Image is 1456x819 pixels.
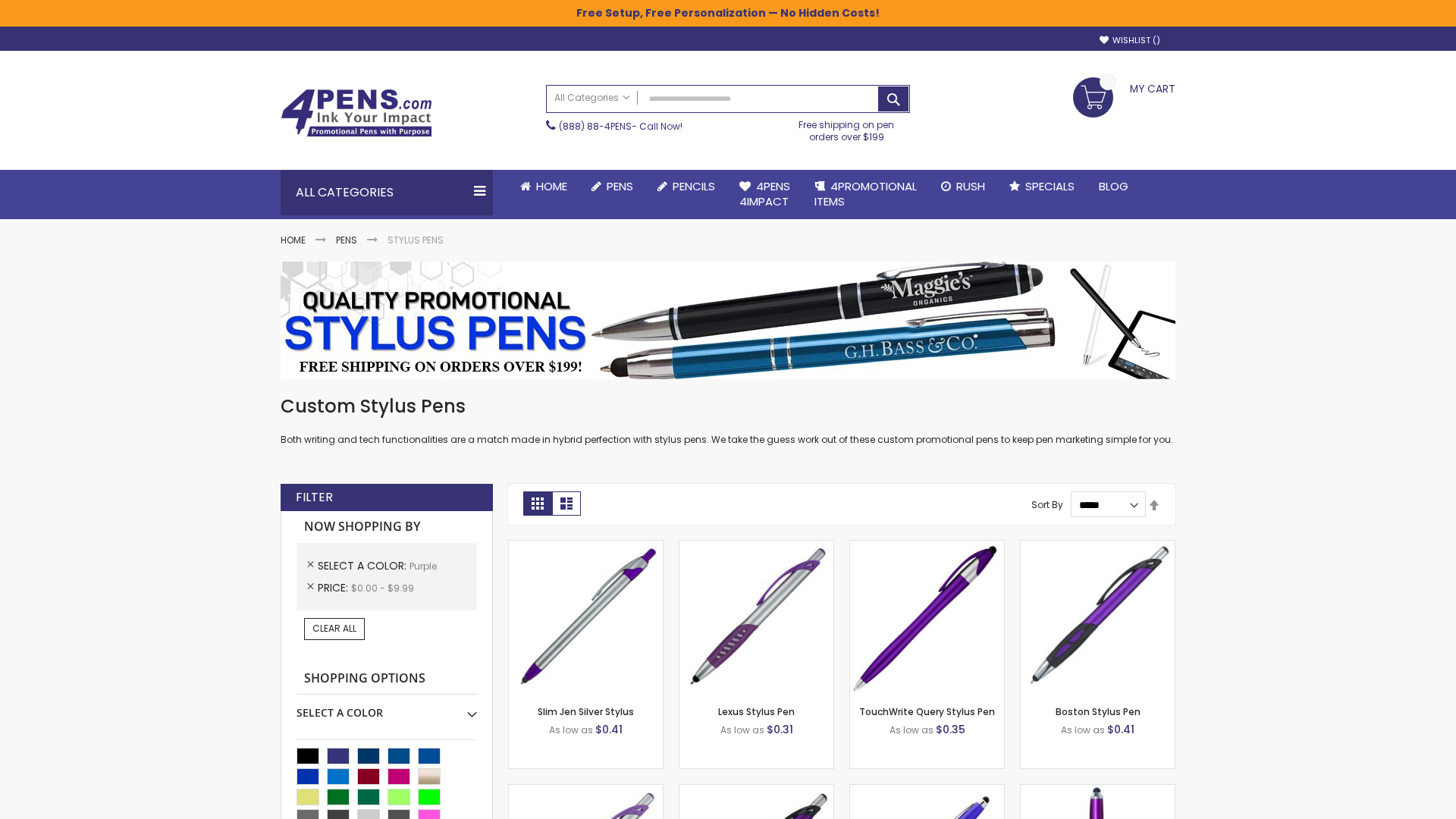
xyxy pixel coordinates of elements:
span: $0.35 [936,722,965,737]
a: Lexus Stylus Pen [718,705,795,718]
img: Lexus Stylus Pen-Purple [679,541,833,695]
strong: Grid [523,491,552,516]
span: Price [318,580,351,595]
strong: Filter [296,489,333,506]
label: Sort By [1031,498,1063,511]
span: $0.41 [1107,722,1134,737]
a: Specials [997,170,1087,203]
strong: Stylus Pens [388,234,444,246]
a: TouchWrite Command Stylus Pen-Purple [1021,784,1175,797]
img: 4Pens Custom Pens and Promotional Products [281,89,432,137]
a: Rush [929,170,997,203]
span: Select A Color [318,558,409,573]
a: (888) 88-4PENS [559,120,632,133]
span: Clear All [312,622,356,635]
span: $0.31 [767,722,793,737]
a: Slim Jen Silver Stylus-Purple [509,540,663,553]
span: Purple [409,560,437,573]
span: $0.41 [595,722,623,737]
div: Free shipping on pen orders over $199 [783,113,911,143]
span: Home [536,178,567,194]
span: Specials [1025,178,1075,194]
a: Lexus Stylus Pen-Purple [679,540,833,553]
a: Wishlist [1100,35,1160,46]
span: 4Pens 4impact [739,178,790,209]
a: Home [508,170,579,203]
a: TouchWrite Query Stylus Pen-Purple [850,540,1004,553]
a: All Categories [547,86,638,111]
a: TouchWrite Query Stylus Pen [859,705,995,718]
div: All Categories [281,170,493,215]
div: Both writing and tech functionalities are a match made in hybrid perfection with stylus pens. We ... [281,394,1175,447]
h1: Custom Stylus Pens [281,394,1175,419]
span: As low as [549,723,593,736]
span: - Call Now! [559,120,682,133]
span: $0.00 - $9.99 [351,582,414,595]
img: Slim Jen Silver Stylus-Purple [509,541,663,695]
span: Pencils [673,178,715,194]
a: Pens [579,170,645,203]
a: Clear All [304,618,365,639]
a: 4PROMOTIONALITEMS [802,170,929,219]
a: Sierra Stylus Twist Pen-Purple [850,784,1004,797]
a: Boston Stylus Pen-Purple [1021,540,1175,553]
a: Pens [336,234,357,246]
a: Pencils [645,170,727,203]
span: 4PROMOTIONAL ITEMS [814,178,917,209]
img: Boston Stylus Pen-Purple [1021,541,1175,695]
a: 4Pens4impact [727,170,802,219]
a: Slim Jen Silver Stylus [538,705,634,718]
span: Rush [956,178,985,194]
strong: Now Shopping by [297,511,477,543]
span: As low as [890,723,934,736]
a: Home [281,234,306,246]
strong: Shopping Options [297,663,477,695]
a: Boston Stylus Pen [1056,705,1141,718]
a: Lexus Metallic Stylus Pen-Purple [679,784,833,797]
img: Stylus Pens [281,262,1175,379]
span: Blog [1099,178,1128,194]
span: Pens [607,178,633,194]
span: All Categories [554,92,630,104]
span: As low as [720,723,764,736]
div: Select A Color [297,695,477,720]
img: TouchWrite Query Stylus Pen-Purple [850,541,1004,695]
a: Boston Silver Stylus Pen-Purple [509,784,663,797]
span: As low as [1061,723,1105,736]
a: Blog [1087,170,1141,203]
